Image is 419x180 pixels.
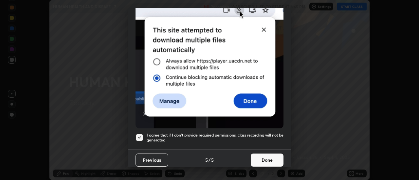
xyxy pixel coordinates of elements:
button: Previous [136,154,168,167]
h5: I agree that if I don't provide required permissions, class recording will not be generated [147,133,283,143]
h4: 5 [205,156,208,163]
h4: 5 [211,156,214,163]
h4: / [209,156,210,163]
button: Done [251,154,283,167]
